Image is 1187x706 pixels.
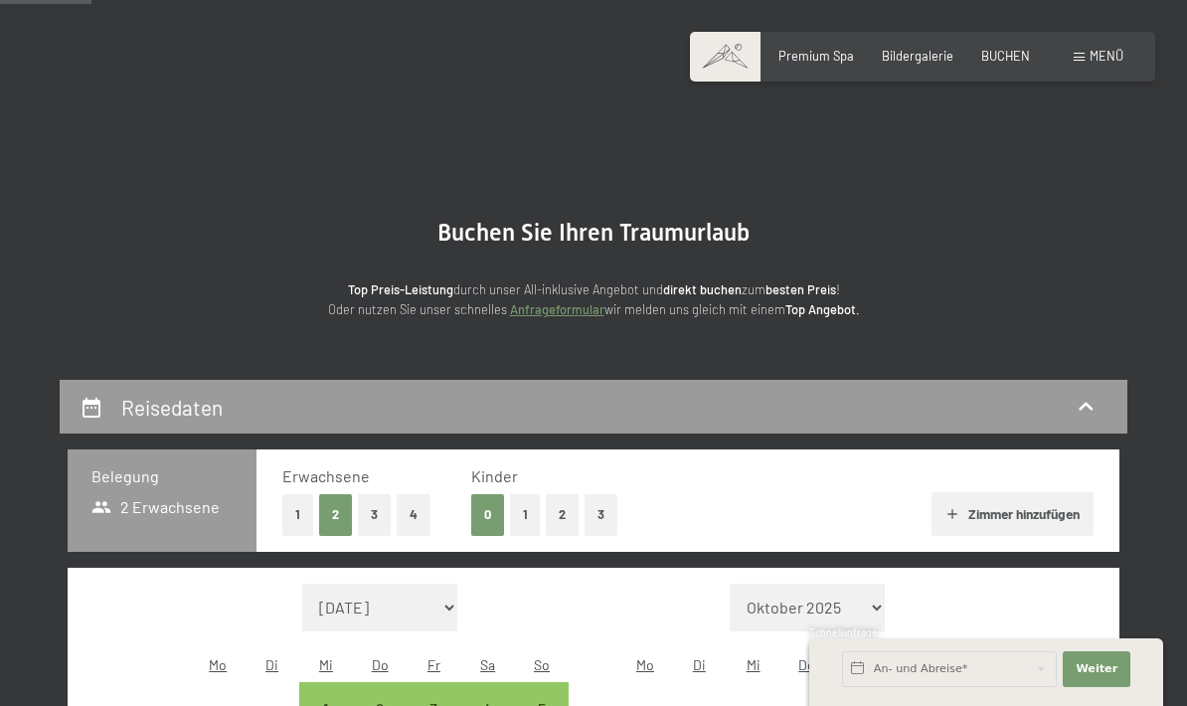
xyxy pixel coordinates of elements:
[348,281,453,297] strong: Top Preis-Leistung
[932,492,1094,536] button: Zimmer hinzufügen
[765,281,836,297] strong: besten Preis
[882,48,953,64] a: Bildergalerie
[282,494,313,535] button: 1
[265,656,278,673] abbr: Dienstag
[636,656,654,673] abbr: Montag
[372,656,389,673] abbr: Donnerstag
[121,395,223,420] h2: Reisedaten
[437,219,750,247] span: Buchen Sie Ihren Traumurlaub
[480,656,495,673] abbr: Samstag
[1076,661,1117,677] span: Weiter
[397,494,430,535] button: 4
[585,494,617,535] button: 3
[471,494,504,535] button: 0
[534,656,550,673] abbr: Sonntag
[209,656,227,673] abbr: Montag
[693,656,706,673] abbr: Dienstag
[981,48,1030,64] a: BUCHEN
[471,466,518,485] span: Kinder
[319,656,333,673] abbr: Mittwoch
[546,494,579,535] button: 2
[358,494,391,535] button: 3
[798,656,815,673] abbr: Donnerstag
[510,301,604,317] a: Anfrageformular
[91,465,233,487] h3: Belegung
[510,494,541,535] button: 1
[778,48,854,64] a: Premium Spa
[785,301,860,317] strong: Top Angebot.
[663,281,742,297] strong: direkt buchen
[747,656,761,673] abbr: Mittwoch
[427,656,440,673] abbr: Freitag
[196,279,991,320] p: durch unser All-inklusive Angebot und zum ! Oder nutzen Sie unser schnelles wir melden uns gleich...
[319,494,352,535] button: 2
[1090,48,1123,64] span: Menü
[1063,651,1130,687] button: Weiter
[809,626,878,638] span: Schnellanfrage
[91,496,220,518] span: 2 Erwachsene
[282,466,370,485] span: Erwachsene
